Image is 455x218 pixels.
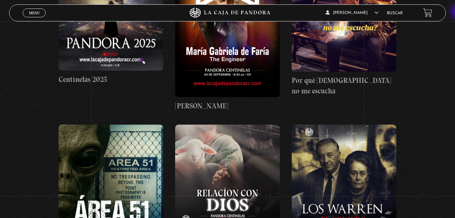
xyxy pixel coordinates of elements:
span: [PERSON_NAME] [326,11,378,15]
span: Menu [29,11,40,15]
span: Cerrar [26,17,42,21]
a: View your shopping cart [423,8,432,17]
h4: Centinelas 2025 [59,74,163,85]
a: Buscar [387,11,403,15]
h4: Por qué [DEMOGRAPHIC_DATA] no me escucha [292,75,396,96]
h4: [PERSON_NAME] [175,101,280,111]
